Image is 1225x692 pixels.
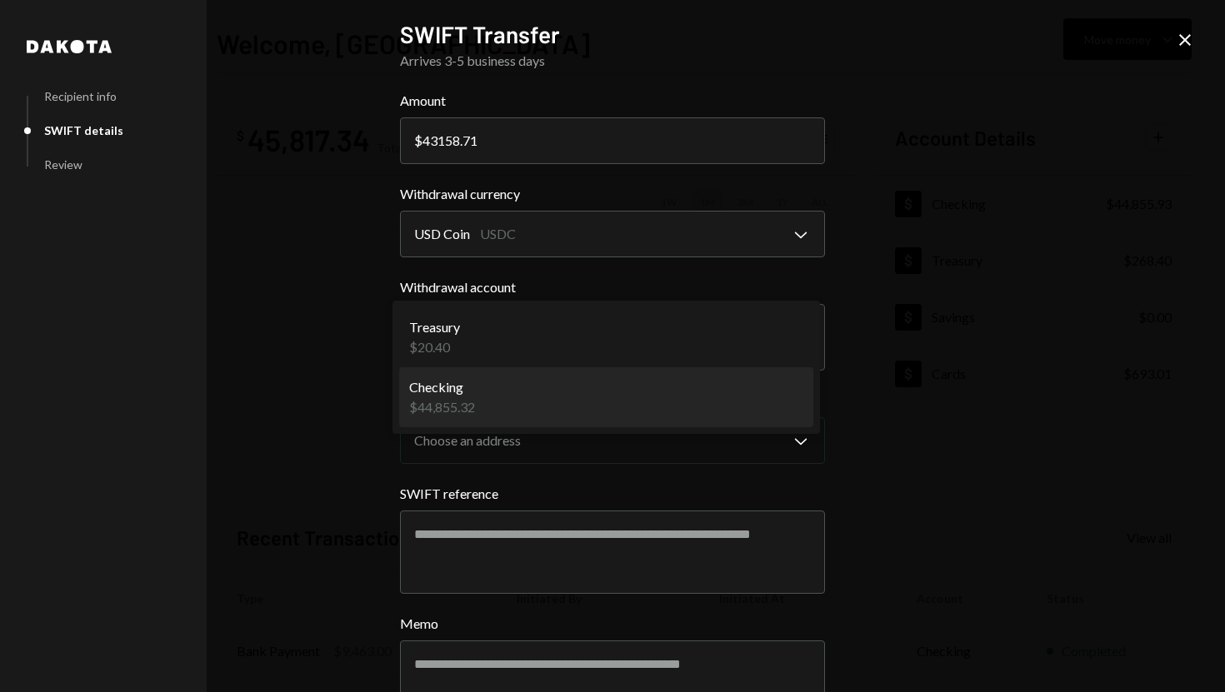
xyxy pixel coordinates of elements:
[44,89,117,103] div: Recipient info
[409,377,475,397] div: Checking
[400,277,825,297] label: Withdrawal account
[400,18,825,51] h2: SWIFT Transfer
[44,157,82,172] div: Review
[414,132,422,148] div: $
[400,417,825,464] button: Withdrawal address
[44,123,123,137] div: SWIFT details
[400,614,825,634] label: Memo
[400,184,825,204] label: Withdrawal currency
[400,484,825,504] label: SWIFT reference
[409,317,460,337] div: Treasury
[409,397,475,417] div: $44,855.32
[400,51,825,71] div: Arrives 3-5 business days
[409,337,460,357] div: $20.40
[400,117,825,164] input: 0.00
[480,224,516,244] div: USDC
[400,211,825,257] button: Withdrawal currency
[400,91,825,111] label: Amount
